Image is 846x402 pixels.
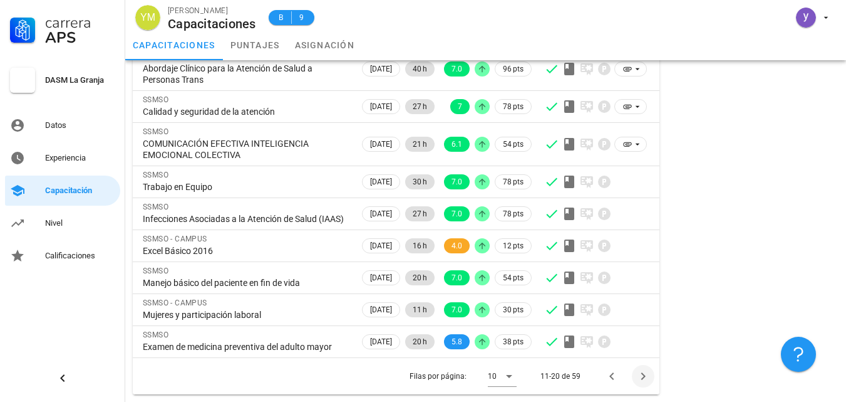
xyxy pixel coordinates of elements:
span: 7.0 [451,270,462,285]
span: 54 pts [503,138,524,151]
div: Capacitación [45,186,115,196]
div: DASM La Granja [45,75,115,85]
span: 78 pts [503,100,524,113]
span: 38 pts [503,336,524,348]
span: 7 [458,99,462,114]
span: 54 pts [503,272,524,284]
div: Calificaciones [45,251,115,261]
span: 20 h [413,334,427,349]
span: YM [140,5,155,30]
span: SSMSO [143,127,168,136]
span: 27 h [413,99,427,114]
span: 7.0 [451,206,462,221]
div: APS [45,30,115,45]
span: SSMSO - CAMPUS [143,235,207,243]
span: [DATE] [370,62,392,76]
span: 12 pts [503,240,524,252]
a: Calificaciones [5,241,120,271]
div: Capacitaciones [168,17,256,31]
a: asignación [287,30,363,60]
div: 11-20 de 59 [540,371,580,382]
span: 9 [297,11,307,24]
span: SSMSO [143,171,168,179]
div: Mujeres y participación laboral [143,309,349,320]
div: Experiencia [45,153,115,163]
div: Trabajo en Equipo [143,181,349,193]
span: 30 pts [503,304,524,316]
div: Calidad y seguridad de la atención [143,106,349,117]
span: 40 h [413,61,427,77]
div: Excel Básico 2016 [143,245,349,257]
span: [DATE] [370,207,392,221]
div: 10Filas por página: [488,366,517,386]
span: B [276,11,286,24]
span: 30 h [413,174,427,189]
div: 10 [488,371,497,382]
span: 4.0 [451,238,462,253]
span: 5.8 [451,334,462,349]
div: Examen de medicina preventiva del adulto mayor [143,341,349,352]
span: 6.1 [451,137,462,152]
span: 96 pts [503,63,524,75]
span: 16 h [413,238,427,253]
span: SSMSO [143,203,168,211]
span: 78 pts [503,176,524,188]
span: 11 h [413,302,427,317]
div: Infecciones Asociadas a la Atención de Salud (IAAS) [143,213,349,225]
span: 7.0 [451,61,462,77]
span: 21 h [413,137,427,152]
a: Capacitación [5,176,120,206]
div: Filas por página: [410,358,517,394]
a: Nivel [5,208,120,238]
span: 78 pts [503,208,524,220]
a: puntajes [223,30,287,60]
span: [DATE] [370,335,392,349]
span: 20 h [413,270,427,285]
span: 7.0 [451,302,462,317]
span: [DATE] [370,175,392,189]
a: Experiencia [5,143,120,173]
div: Nivel [45,218,115,228]
button: Página siguiente [632,365,654,388]
div: Manejo básico del paciente en fin de vida [143,277,349,288]
span: SSMSO - CAMPUS [143,299,207,307]
span: SSMSO [143,331,168,339]
span: [DATE] [370,271,392,285]
span: 27 h [413,206,427,221]
div: avatar [796,8,816,28]
a: capacitaciones [125,30,223,60]
span: SSMSO [143,267,168,275]
div: Carrera [45,15,115,30]
span: [DATE] [370,100,392,114]
div: Datos [45,120,115,130]
div: avatar [135,5,160,30]
span: SSMSO [143,95,168,104]
button: Página anterior [601,365,623,388]
div: Abordaje Clínico para la Atención de Salud a Personas Trans [143,63,349,85]
a: Datos [5,110,120,140]
span: [DATE] [370,303,392,317]
div: COMUNICACIÓN EFECTIVA INTELIGENCIA EMOCIONAL COLECTIVA [143,138,349,161]
span: 7.0 [451,174,462,189]
span: [DATE] [370,239,392,253]
div: [PERSON_NAME] [168,4,256,17]
span: [DATE] [370,137,392,151]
